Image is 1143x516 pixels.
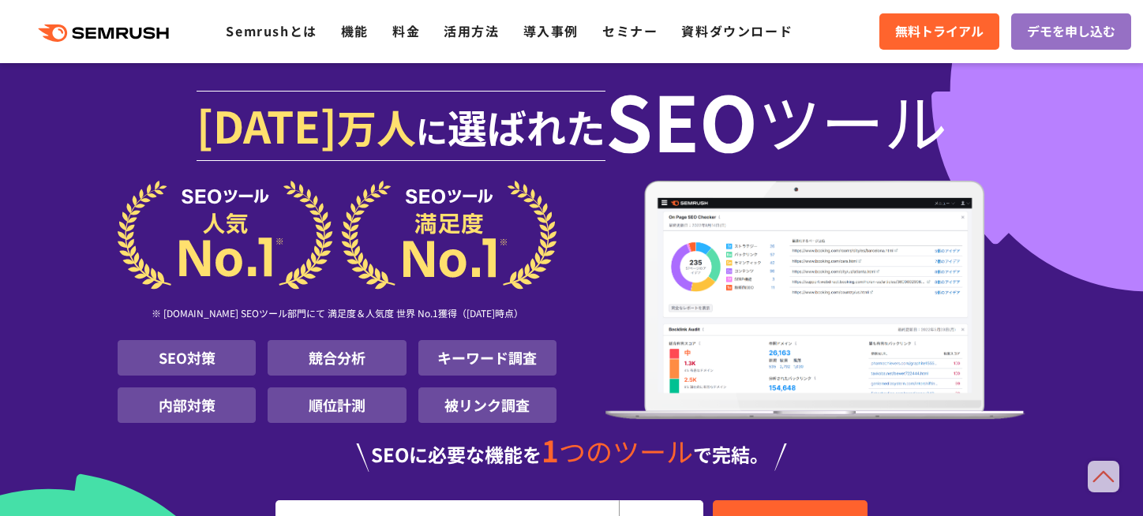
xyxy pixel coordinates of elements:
[523,21,579,40] a: 導入事例
[895,21,984,42] span: 無料トライアル
[542,428,559,471] span: 1
[337,98,416,155] span: 万人
[268,340,406,376] li: 競合分析
[693,440,769,468] span: で完結。
[418,340,557,376] li: キーワード調査
[118,340,256,376] li: SEO対策
[602,21,658,40] a: セミナー
[559,432,693,470] span: つのツール
[118,290,557,340] div: ※ [DOMAIN_NAME] SEOツール部門にて 満足度＆人気度 世界 No.1獲得（[DATE]時点）
[268,387,406,423] li: 順位計測
[448,98,605,155] span: 選ばれた
[392,21,420,40] a: 料金
[118,436,1025,472] div: SEOに必要な機能を
[758,88,947,151] span: ツール
[1027,21,1115,42] span: デモを申し込む
[226,21,317,40] a: Semrushとは
[605,88,758,151] span: SEO
[416,107,448,153] span: に
[444,21,499,40] a: 活用方法
[879,13,999,50] a: 無料トライアル
[1011,13,1131,50] a: デモを申し込む
[418,387,557,423] li: 被リンク調査
[197,93,337,156] span: [DATE]
[681,21,793,40] a: 資料ダウンロード
[118,387,256,423] li: 内部対策
[341,21,369,40] a: 機能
